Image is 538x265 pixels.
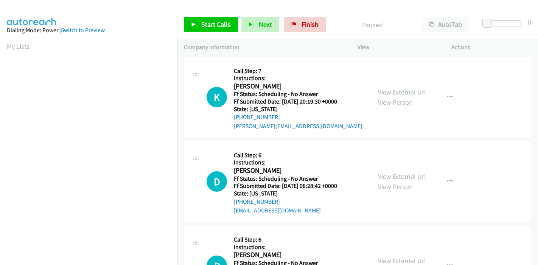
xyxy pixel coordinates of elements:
[184,43,344,52] p: Company Information
[302,20,319,29] span: Finish
[378,172,426,181] a: View External Url
[378,182,413,191] a: View Person
[7,26,170,35] div: Dialing Mode: Power |
[234,82,347,91] h2: [PERSON_NAME]
[234,175,347,183] h5: Ff Status: Scheduling - No Answer
[234,182,347,190] h5: Ff Submitted Date: [DATE] 08:28:42 +0000
[207,87,227,107] h1: K
[61,26,105,34] a: Switch to Preview
[234,152,347,159] h5: Call Step: 6
[234,243,347,251] h5: Instructions:
[528,17,531,27] div: 0
[234,198,280,205] a: [PHONE_NUMBER]
[201,20,231,29] span: Start Calls
[234,67,362,75] h5: Call Step: 7
[234,105,362,113] h5: State: [US_STATE]
[234,74,362,82] h5: Instructions:
[358,43,438,52] p: View
[336,20,409,30] p: Paused
[451,43,532,52] p: Actions
[422,17,469,32] button: AutoTab
[234,90,362,98] h5: Ff Status: Scheduling - No Answer
[234,166,347,175] h2: [PERSON_NAME]
[207,171,227,192] div: The call is yet to be attempted
[378,88,426,96] a: View External Url
[7,42,30,51] a: My Lists
[241,17,279,32] button: Next
[259,20,272,29] span: Next
[234,113,280,121] a: [PHONE_NUMBER]
[234,190,347,197] h5: State: [US_STATE]
[234,98,362,105] h5: Ff Submitted Date: [DATE] 20:19:30 +0000
[207,87,227,107] div: The call is yet to be attempted
[234,251,347,259] h2: [PERSON_NAME]
[207,171,227,192] h1: D
[234,236,347,243] h5: Call Step: 6
[378,98,413,107] a: View Person
[184,17,238,32] a: Start Calls
[234,207,321,214] a: [EMAIL_ADDRESS][DOMAIN_NAME]
[378,256,426,265] a: View External Url
[234,122,362,130] a: [PERSON_NAME][EMAIL_ADDRESS][DOMAIN_NAME]
[486,20,521,26] div: Delay between calls (in seconds)
[234,159,347,166] h5: Instructions:
[284,17,326,32] a: Finish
